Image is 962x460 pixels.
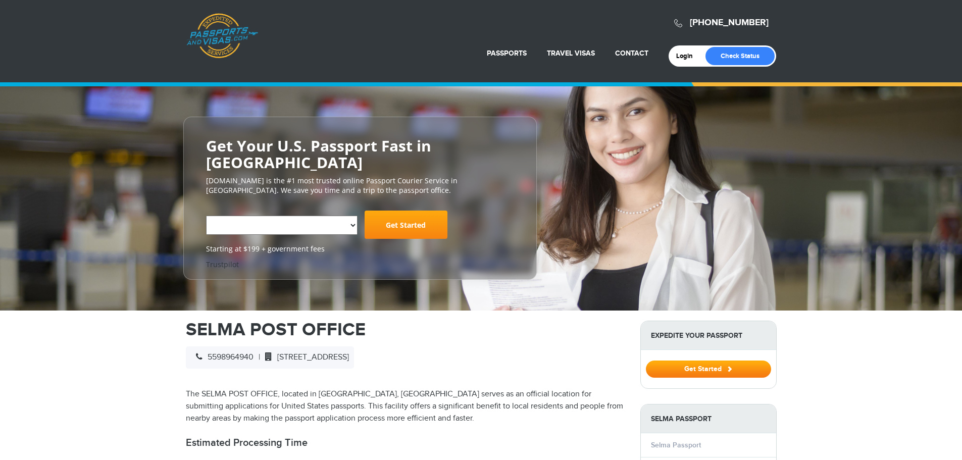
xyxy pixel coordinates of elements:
p: The SELMA POST OFFICE, located in [GEOGRAPHIC_DATA], [GEOGRAPHIC_DATA] serves as an official loca... [186,388,625,425]
a: [PHONE_NUMBER] [690,17,769,28]
p: [DOMAIN_NAME] is the #1 most trusted online Passport Courier Service in [GEOGRAPHIC_DATA]. We sav... [206,176,514,196]
h1: SELMA POST OFFICE [186,321,625,339]
a: Get Started [365,211,447,239]
h2: Estimated Processing Time [186,437,625,449]
a: Get Started [646,365,771,373]
span: [STREET_ADDRESS] [260,352,349,362]
a: Passports [487,49,527,58]
button: Get Started [646,361,771,378]
strong: Expedite Your Passport [641,321,776,350]
span: 5598964940 [191,352,254,362]
a: Trustpilot [206,260,239,269]
a: Login [676,52,700,60]
span: Starting at $199 + government fees [206,244,514,254]
a: Check Status [705,47,775,65]
a: Passports & [DOMAIN_NAME] [186,13,258,59]
a: Travel Visas [547,49,595,58]
a: Contact [615,49,648,58]
h2: Get Your U.S. Passport Fast in [GEOGRAPHIC_DATA] [206,137,514,171]
strong: Selma Passport [641,404,776,433]
a: Selma Passport [651,441,701,449]
div: | [186,346,354,369]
